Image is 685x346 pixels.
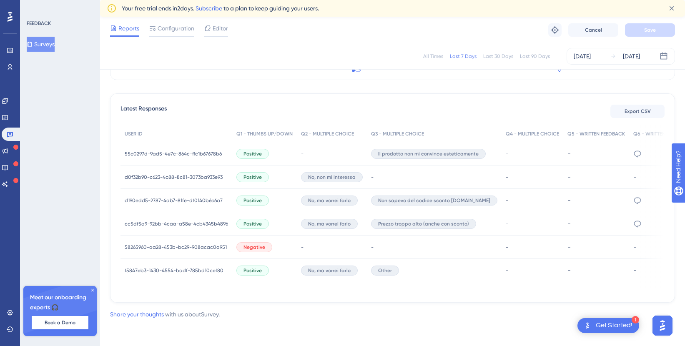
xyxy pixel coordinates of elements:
[118,23,139,33] span: Reports
[568,23,618,37] button: Cancel
[625,23,675,37] button: Save
[243,197,262,204] span: Positive
[120,104,167,119] span: Latest Responses
[574,51,591,61] div: [DATE]
[301,244,304,251] span: -
[625,108,651,115] span: Export CSV
[506,221,508,227] span: -
[371,244,374,251] span: -
[567,173,625,181] div: -
[506,150,508,157] span: -
[125,197,223,204] span: d190edd5-2787-4ab7-81fe-df0140b6c6a7
[520,53,550,60] div: Last 90 Days
[110,311,164,318] a: Share your thoughts
[20,2,52,12] span: Need Help?
[650,313,675,338] iframe: UserGuiding AI Assistant Launcher
[506,130,559,137] span: Q4 - MULTIPLE CHOICE
[301,130,354,137] span: Q2 - MULTIPLE CHOICE
[632,316,639,323] div: 1
[213,23,228,33] span: Editor
[125,174,223,181] span: d0f32b90-c623-4c88-8c81-3073ba933e93
[378,197,490,204] span: Non sapevo del codice sconto [DOMAIN_NAME]
[27,20,51,27] div: FEEDBACK
[644,27,656,33] span: Save
[243,267,262,274] span: Positive
[236,130,293,137] span: Q1 - THUMBS UP/DOWN
[506,244,508,251] span: -
[378,267,392,274] span: Other
[110,309,220,319] div: with us about Survey .
[585,27,602,33] span: Cancel
[371,174,374,181] span: -
[122,3,319,13] span: Your free trial ends in 2 days. to a plan to keep guiding your users.
[308,221,351,227] span: No, ma vorrei farlo
[506,267,508,274] span: -
[378,150,479,157] span: Il prodotto non mi convince esteticamente
[506,174,508,181] span: -
[27,37,55,52] button: Surveys
[308,174,356,181] span: No, non mi interessa
[243,150,262,157] span: Positive
[45,319,75,326] span: Book a Demo
[308,197,351,204] span: No, ma vorrei farlo
[567,150,625,158] div: -
[567,220,625,228] div: -
[423,53,443,60] div: All Times
[596,321,632,330] div: Get Started!
[567,130,625,137] span: Q5 - WRITTEN FEEDBACK
[577,318,639,333] div: Open Get Started! checklist, remaining modules: 1
[125,150,222,157] span: 55c0297d-9ad5-4e7c-864c-ffc1b67678b6
[371,130,424,137] span: Q3 - MULTIPLE CHOICE
[610,105,665,118] button: Export CSV
[125,130,143,137] span: USER ID
[623,51,640,61] div: [DATE]
[125,244,227,251] span: 58265960-aa28-453b-bc29-908acac0a951
[567,196,625,204] div: -
[243,244,265,251] span: Negative
[567,266,625,274] div: -
[243,221,262,227] span: Positive
[308,267,351,274] span: No, ma vorrei farlo
[125,267,223,274] span: f5847eb3-1430-4554-badf-785bd10cef80
[506,197,508,204] span: -
[30,293,90,313] span: Meet our onboarding experts 🎧
[243,174,262,181] span: Positive
[378,221,469,227] span: Prezzo troppo alto (anche con sconto)
[125,221,228,227] span: cc5df5a9-92bb-4caa-a58e-4cb4345b4896
[32,316,88,329] button: Book a Demo
[450,53,477,60] div: Last 7 Days
[483,53,513,60] div: Last 30 Days
[582,321,592,331] img: launcher-image-alternative-text
[301,150,304,157] span: -
[196,5,222,12] a: Subscribe
[567,243,625,251] div: -
[158,23,194,33] span: Configuration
